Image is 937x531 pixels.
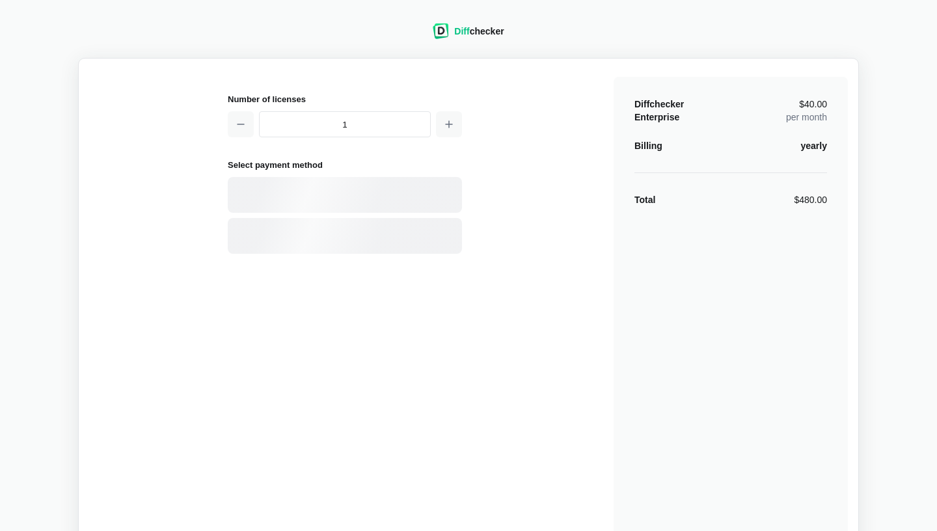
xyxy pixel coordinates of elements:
[433,23,449,39] img: Diffchecker logo
[634,139,662,152] div: Billing
[228,158,462,172] h2: Select payment method
[799,100,827,109] span: $40.00
[454,25,504,38] div: checker
[634,112,679,122] span: Enterprise
[794,193,827,206] div: $480.00
[634,99,684,109] span: Diffchecker
[433,31,504,41] a: Diffchecker logoDiffchecker
[259,111,431,137] input: 1
[228,92,462,106] h2: Number of licenses
[801,139,827,152] div: yearly
[786,98,827,124] div: per month
[634,195,655,205] strong: Total
[454,26,469,36] span: Diff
